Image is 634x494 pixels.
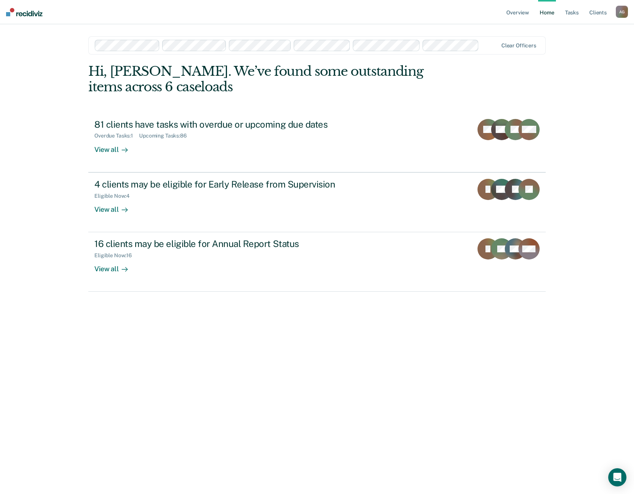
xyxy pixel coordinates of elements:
[88,64,454,95] div: Hi, [PERSON_NAME]. We’ve found some outstanding items across 6 caseloads
[94,179,360,190] div: 4 clients may be eligible for Early Release from Supervision
[94,252,138,259] div: Eligible Now : 16
[608,468,626,486] div: Open Intercom Messenger
[88,172,546,232] a: 4 clients may be eligible for Early Release from SupervisionEligible Now:4View all
[616,6,628,18] button: AG
[94,193,136,199] div: Eligible Now : 4
[94,259,137,274] div: View all
[94,238,360,249] div: 16 clients may be eligible for Annual Report Status
[501,42,536,49] div: Clear officers
[94,119,360,130] div: 81 clients have tasks with overdue or upcoming due dates
[88,113,546,172] a: 81 clients have tasks with overdue or upcoming due datesOverdue Tasks:1Upcoming Tasks:86View all
[616,6,628,18] div: A G
[6,8,42,16] img: Recidiviz
[94,199,137,214] div: View all
[94,133,139,139] div: Overdue Tasks : 1
[94,139,137,154] div: View all
[139,133,193,139] div: Upcoming Tasks : 86
[88,232,546,292] a: 16 clients may be eligible for Annual Report StatusEligible Now:16View all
